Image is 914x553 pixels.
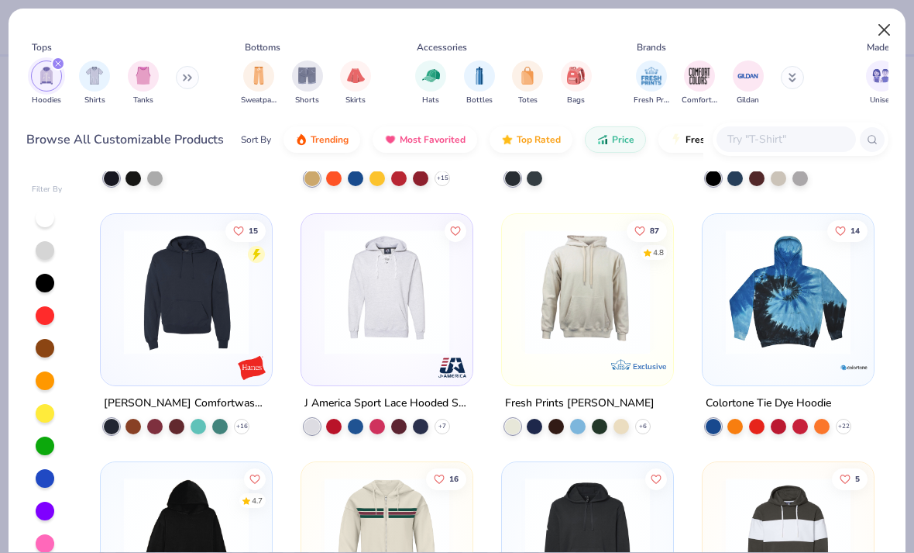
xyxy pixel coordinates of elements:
img: J America logo [437,351,468,382]
button: filter button [866,60,897,106]
div: filter for Totes [512,60,543,106]
span: Shorts [295,95,319,106]
button: Like [245,468,266,489]
button: Fresh Prints Flash [658,126,837,153]
button: Most Favorited [373,126,477,153]
div: filter for Bottles [464,60,495,106]
div: filter for Shirts [79,60,110,106]
button: filter button [464,60,495,106]
img: trending.gif [295,133,308,146]
button: filter button [561,60,592,106]
img: Gildan Image [737,64,760,88]
img: Totes Image [519,67,536,85]
span: + 6 [639,421,647,430]
img: Hoodies Image [38,67,55,85]
img: 4d03a5d0-66af-409f-b7e7-0683b6e8c1ee [116,230,256,354]
span: Comfort Colors [682,95,717,106]
div: filter for Tanks [128,60,159,106]
div: filter for Shorts [292,60,323,106]
span: 15 [249,226,259,234]
div: 4.7 [253,495,263,506]
span: Most Favorited [400,133,466,146]
button: filter button [415,60,446,106]
button: Like [445,219,466,241]
button: Like [627,219,667,241]
div: [PERSON_NAME] Comfortwash Unisex 7.2 Oz. 80/20 Pullover Hood Sweatshirt [104,393,269,413]
span: Bags [567,95,585,106]
div: Browse All Customizable Products [26,130,224,149]
span: Fresh Prints [634,95,669,106]
span: Gildan [737,95,759,106]
div: filter for Gildan [733,60,764,106]
input: Try "T-Shirt" [726,130,845,148]
button: filter button [241,60,277,106]
button: filter button [292,60,323,106]
button: Close [870,16,899,45]
button: Like [827,219,868,241]
span: + 16 [236,421,248,430]
img: Unisex Image [872,67,890,85]
img: 90b334bc-c039-4864-93f8-ae07559121b1 [718,230,858,354]
img: most_fav.gif [384,133,397,146]
img: Tanks Image [135,67,152,85]
div: Accessories [417,40,467,54]
div: Fresh Prints [PERSON_NAME] [505,393,655,413]
span: Sweatpants [241,95,277,106]
button: filter button [79,60,110,106]
button: Like [226,219,266,241]
div: Tops [32,40,52,54]
img: 0bc84fea-53c4-4364-b6b1-c4a6d644fd59 [317,230,457,354]
div: filter for Comfort Colors [682,60,717,106]
div: filter for Hats [415,60,446,106]
button: Price [585,126,646,153]
button: Trending [283,126,360,153]
span: Price [612,133,634,146]
img: TopRated.gif [501,133,514,146]
span: Tanks [133,95,153,106]
span: 14 [850,226,860,234]
div: Brands [637,40,666,54]
span: Trending [311,133,349,146]
div: filter for Hoodies [31,60,62,106]
div: Colortone Tie Dye Hoodie [706,393,831,413]
div: Bottoms [245,40,280,54]
div: 4.8 [653,247,664,258]
span: Exclusive [633,361,666,371]
img: Skirts Image [347,67,365,85]
span: Shirts [84,95,105,106]
img: Shirts Image [86,67,104,85]
img: Colortone logo [837,351,868,382]
button: filter button [31,60,62,106]
span: + 15 [437,174,448,183]
button: Top Rated [490,126,572,153]
button: Like [832,468,868,489]
div: Filter By [32,184,63,195]
span: Top Rated [517,133,561,146]
img: Comfort Colors Image [688,64,711,88]
div: Made For [867,40,905,54]
img: Fresh Prints Image [640,64,663,88]
span: + 7 [438,421,446,430]
img: Bottles Image [471,67,488,85]
div: filter for Fresh Prints [634,60,669,106]
span: + 22 [837,421,849,430]
button: filter button [682,60,717,106]
img: Shorts Image [298,67,316,85]
div: filter for Bags [561,60,592,106]
button: filter button [340,60,371,106]
button: filter button [634,60,669,106]
img: Sweatpants Image [250,67,267,85]
img: Hats Image [422,67,440,85]
span: Skirts [345,95,366,106]
span: Hats [422,95,439,106]
div: Sort By [241,133,271,147]
img: Hanes logo [236,351,267,382]
span: Hoodies [32,95,61,106]
img: 4cba63b0-d7b1-4498-a49e-d83b35899c19 [517,230,658,354]
img: flash.gif [670,133,682,146]
button: filter button [128,60,159,106]
button: filter button [512,60,543,106]
button: filter button [733,60,764,106]
div: filter for Sweatpants [241,60,277,106]
span: Fresh Prints Flash [685,133,765,146]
